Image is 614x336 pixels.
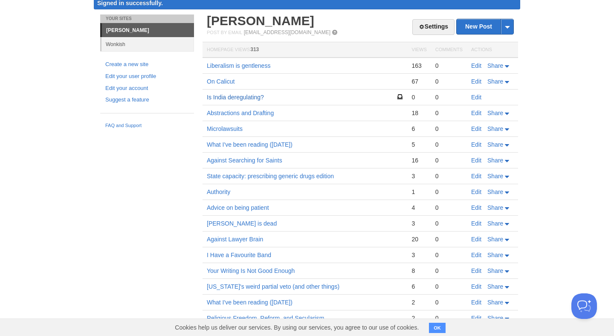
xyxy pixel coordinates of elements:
span: Share [487,283,503,290]
span: Share [487,141,503,148]
span: Share [487,236,503,243]
span: Share [487,78,503,85]
div: 6 [411,283,426,290]
div: 18 [411,109,426,117]
div: 5 [411,141,426,148]
div: 2 [411,298,426,306]
div: 0 [435,204,463,211]
a: Edit [471,188,481,195]
a: Edit your account [105,84,189,93]
a: Edit [471,110,481,116]
span: Share [487,62,503,69]
a: Advice on being patient [207,204,269,211]
div: 0 [435,251,463,259]
a: Religious Freedom, Reform, and Secularism [207,315,324,322]
div: 0 [435,78,463,85]
a: What I've been reading ([DATE]) [207,299,293,306]
a: Edit [471,125,481,132]
div: 0 [435,188,463,196]
a: Edit [471,62,481,69]
span: Share [487,188,503,195]
div: 0 [435,62,463,70]
div: 0 [435,298,463,306]
a: Settings [412,19,455,35]
span: Share [487,220,503,227]
a: Edit [471,78,481,85]
a: [PERSON_NAME] [207,14,314,28]
a: Edit [471,173,481,180]
a: Suggest a feature [105,96,189,104]
a: Edit [471,204,481,211]
a: Microlawsuits [207,125,243,132]
div: 0 [435,314,463,322]
button: OK [429,323,446,333]
span: Share [487,299,503,306]
th: Views [407,42,431,58]
span: Cookies help us deliver our services. By using our services, you agree to our use of cookies. [166,319,427,336]
span: Share [487,157,503,164]
a: Edit [471,283,481,290]
a: Edit your user profile [105,72,189,81]
div: 0 [435,109,463,117]
a: FAQ and Support [105,122,189,130]
a: Edit [471,157,481,164]
a: Edit [471,299,481,306]
a: Liberalism is gentleness [207,62,270,69]
a: Edit [471,267,481,274]
div: 3 [411,251,426,259]
div: 6 [411,125,426,133]
a: [US_STATE]'s weird partial veto (and other things) [207,283,339,290]
a: Authority [207,188,230,195]
a: Edit [471,141,481,148]
div: 8 [411,267,426,275]
a: Edit [471,315,481,322]
span: Share [487,125,503,132]
div: 0 [435,125,463,133]
a: Against Lawyer Brain [207,236,263,243]
span: Share [487,204,503,211]
a: Your Writing Is Not Good Enough [207,267,295,274]
a: [PERSON_NAME] [102,23,194,37]
iframe: Help Scout Beacon - Open [571,293,597,319]
span: Share [487,267,503,274]
div: 3 [411,220,426,227]
a: Wonkish [101,37,194,51]
div: 0 [435,141,463,148]
div: 4 [411,204,426,211]
div: 20 [411,235,426,243]
span: Share [487,173,503,180]
span: Post by Email [207,30,242,35]
a: [EMAIL_ADDRESS][DOMAIN_NAME] [244,29,330,35]
a: Create a new site [105,60,189,69]
th: Actions [467,42,518,58]
div: 0 [435,220,463,227]
a: Abstractions and Drafting [207,110,274,116]
a: Edit [471,94,481,101]
a: Edit [471,220,481,227]
div: 16 [411,156,426,164]
div: 0 [411,93,426,101]
div: 0 [435,93,463,101]
div: 163 [411,62,426,70]
div: 0 [435,156,463,164]
a: I Have a Favourite Band [207,252,271,258]
span: Share [487,110,503,116]
div: 3 [411,172,426,180]
a: New Post [457,19,513,34]
div: 2 [411,314,426,322]
li: Your Sites [100,14,194,23]
div: 0 [435,283,463,290]
th: Comments [431,42,467,58]
a: Edit [471,236,481,243]
a: [PERSON_NAME] is dead [207,220,277,227]
th: Homepage Views [203,42,407,58]
a: On Calicut [207,78,235,85]
a: Against Searching for Saints [207,157,282,164]
a: Is India deregulating? [207,94,264,101]
a: What I've been reading ([DATE]) [207,141,293,148]
a: State capacity: prescribing generic drugs edition [207,173,334,180]
div: 67 [411,78,426,85]
a: Edit [471,252,481,258]
span: Share [487,315,503,322]
span: 313 [250,46,259,52]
